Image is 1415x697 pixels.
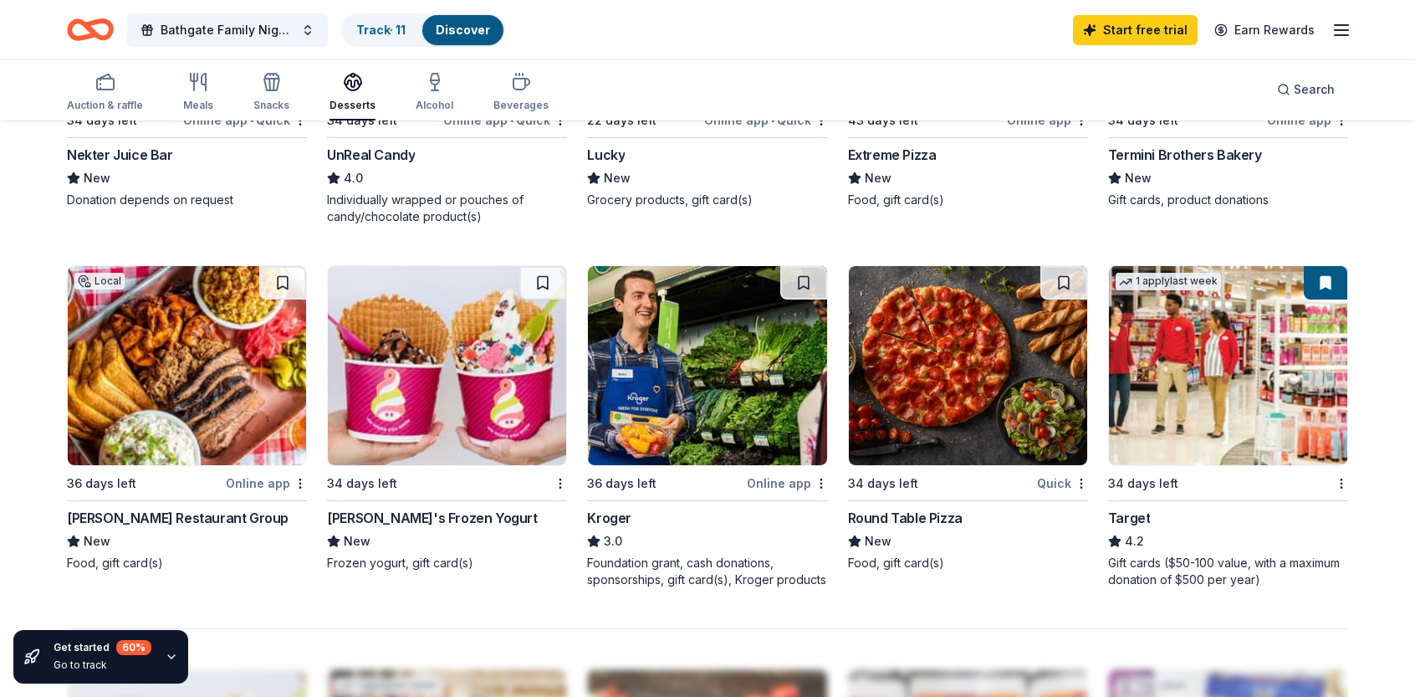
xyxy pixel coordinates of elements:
[253,99,289,112] div: Snacks
[587,145,625,165] div: Lucky
[54,640,151,655] div: Get started
[67,65,143,120] button: Auction & raffle
[1108,555,1348,588] div: Gift cards ($50-100 value, with a maximum donation of $500 per year)
[1125,168,1152,188] span: New
[493,99,549,112] div: Beverages
[1116,273,1221,290] div: 1 apply last week
[327,265,567,571] a: Image for Menchie's Frozen Yogurt34 days left[PERSON_NAME]'s Frozen YogurtNewFrozen yogurt, gift ...
[1037,473,1088,494] div: Quick
[67,508,289,528] div: [PERSON_NAME] Restaurant Group
[771,114,774,127] span: •
[510,114,513,127] span: •
[341,13,505,47] button: Track· 11Discover
[604,168,631,188] span: New
[848,192,1088,208] div: Food, gift card(s)
[253,65,289,120] button: Snacks
[84,531,110,551] span: New
[67,99,143,112] div: Auction & raffle
[848,508,963,528] div: Round Table Pizza
[329,99,375,112] div: Desserts
[1108,508,1151,528] div: Target
[344,531,370,551] span: New
[327,474,397,494] div: 34 days left
[328,266,566,465] img: Image for Menchie's Frozen Yogurt
[161,20,294,40] span: Bathgate Family Night Out
[1108,474,1178,494] div: 34 days left
[250,114,253,127] span: •
[1125,531,1144,551] span: 4.2
[183,65,213,120] button: Meals
[849,266,1087,465] img: Image for Round Table Pizza
[416,99,453,112] div: Alcohol
[587,555,827,588] div: Foundation grant, cash donations, sponsorships, gift card(s), Kroger products
[1108,145,1262,165] div: Termini Brothers Bakery
[1109,266,1347,465] img: Image for Target
[848,555,1088,571] div: Food, gift card(s)
[416,65,453,120] button: Alcohol
[848,474,918,494] div: 34 days left
[84,168,110,188] span: New
[1264,73,1348,106] button: Search
[344,168,363,188] span: 4.0
[587,474,656,494] div: 36 days left
[1073,15,1198,45] a: Start free trial
[67,10,114,49] a: Home
[865,531,891,551] span: New
[67,474,136,494] div: 36 days left
[116,640,151,655] div: 60 %
[747,473,828,494] div: Online app
[327,145,415,165] div: UnReal Candy
[183,99,213,112] div: Meals
[327,555,567,571] div: Frozen yogurt, gift card(s)
[226,473,307,494] div: Online app
[356,23,406,37] a: Track· 11
[587,265,827,588] a: Image for Kroger36 days leftOnline appKroger3.0Foundation grant, cash donations, sponsorships, gi...
[587,192,827,208] div: Grocery products, gift card(s)
[54,659,151,672] div: Go to track
[67,145,173,165] div: Nekter Juice Bar
[1294,79,1335,100] span: Search
[1108,265,1348,588] a: Image for Target1 applylast week34 days leftTarget4.2Gift cards ($50-100 value, with a maximum do...
[67,265,307,571] a: Image for Cohn Restaurant GroupLocal36 days leftOnline app[PERSON_NAME] Restaurant GroupNewFood, ...
[604,531,622,551] span: 3.0
[436,23,490,37] a: Discover
[1204,15,1325,45] a: Earn Rewards
[848,145,937,165] div: Extreme Pizza
[327,192,567,225] div: Individually wrapped or pouches of candy/chocolate product(s)
[327,508,537,528] div: [PERSON_NAME]'s Frozen Yogurt
[67,192,307,208] div: Donation depends on request
[865,168,891,188] span: New
[588,266,826,465] img: Image for Kroger
[848,265,1088,571] a: Image for Round Table Pizza34 days leftQuickRound Table PizzaNewFood, gift card(s)
[127,13,328,47] button: Bathgate Family Night Out
[329,65,375,120] button: Desserts
[587,508,631,528] div: Kroger
[1108,192,1348,208] div: Gift cards, product donations
[67,555,307,571] div: Food, gift card(s)
[74,273,125,290] div: Local
[68,266,306,465] img: Image for Cohn Restaurant Group
[493,65,549,120] button: Beverages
